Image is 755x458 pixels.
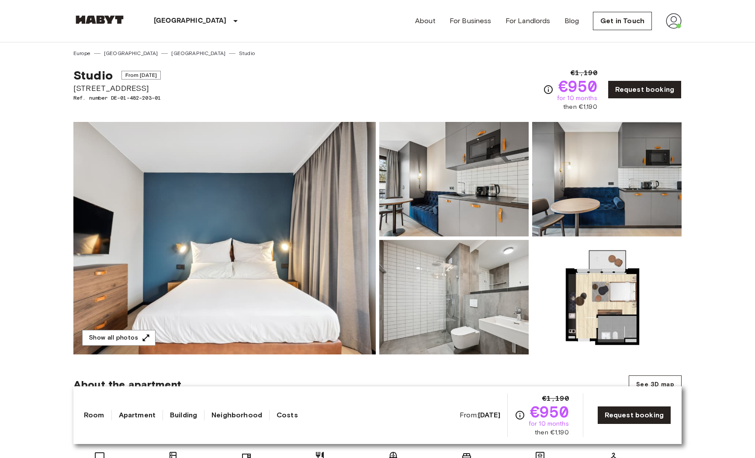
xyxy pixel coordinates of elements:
a: Europe [73,49,90,57]
span: From [DATE] [121,71,161,80]
a: Request booking [608,80,682,99]
svg: Check cost overview for full price breakdown. Please note that discounts apply to new joiners onl... [515,410,525,420]
p: [GEOGRAPHIC_DATA] [154,16,227,26]
a: Request booking [597,406,671,424]
span: then €1,190 [563,103,597,111]
a: Get in Touch [593,12,652,30]
span: €1,190 [542,393,569,404]
span: €1,190 [571,68,597,78]
span: [STREET_ADDRESS] [73,83,161,94]
a: Apartment [119,410,156,420]
b: [DATE] [478,411,500,419]
a: For Landlords [506,16,551,26]
a: Costs [277,410,298,420]
img: Marketing picture of unit DE-01-482-203-01 [73,122,376,354]
a: Blog [565,16,579,26]
img: Picture of unit DE-01-482-203-01 [379,240,529,354]
a: For Business [450,16,492,26]
button: See 3D map [629,375,682,394]
a: [GEOGRAPHIC_DATA] [104,49,158,57]
img: avatar [666,13,682,29]
span: €950 [530,404,569,420]
a: [GEOGRAPHIC_DATA] [171,49,225,57]
a: Neighborhood [211,410,262,420]
a: About [415,16,436,26]
img: Habyt [73,15,126,24]
span: Studio [73,68,113,83]
img: Picture of unit DE-01-482-203-01 [532,122,682,236]
span: From: [460,410,500,420]
a: Studio [239,49,255,57]
img: Picture of unit DE-01-482-203-01 [532,240,682,354]
button: Show all photos [82,330,156,346]
span: €950 [558,78,597,94]
span: About the apartment [73,378,181,391]
span: Ref. number DE-01-482-203-01 [73,94,161,102]
span: then €1,190 [535,428,569,437]
span: for 10 months [557,94,597,103]
span: for 10 months [529,420,569,428]
img: Picture of unit DE-01-482-203-01 [379,122,529,236]
svg: Check cost overview for full price breakdown. Please note that discounts apply to new joiners onl... [543,84,554,95]
a: Building [170,410,197,420]
a: Room [84,410,104,420]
